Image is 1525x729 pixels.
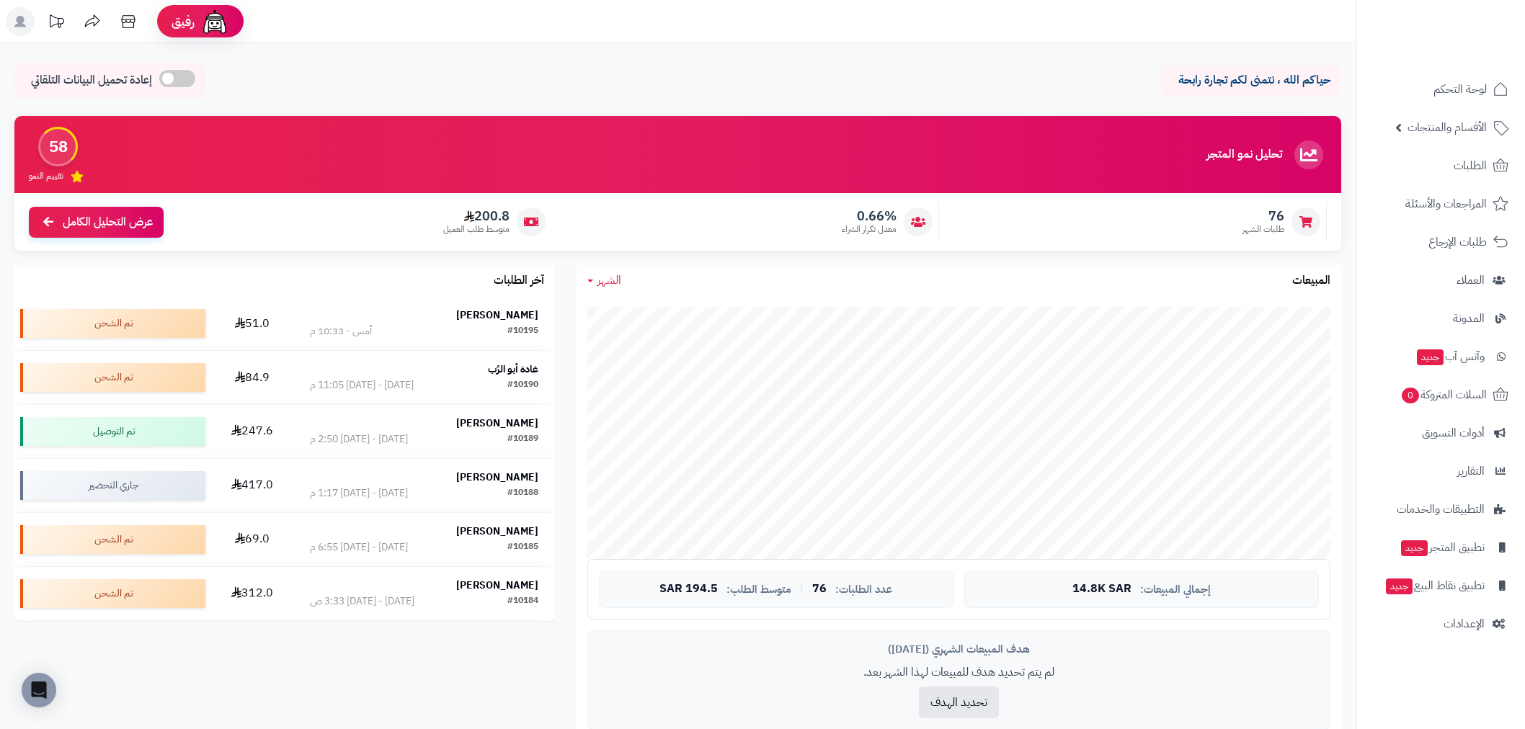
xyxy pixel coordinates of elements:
[1397,499,1485,519] span: التطبيقات والخدمات
[22,673,56,707] div: Open Intercom Messenger
[1072,583,1131,596] span: 14.8K SAR
[63,214,153,231] span: عرض التحليل الكامل
[1365,72,1516,107] a: لوحة التحكم
[1454,156,1487,176] span: الطلبات
[1384,576,1485,596] span: تطبيق نقاط البيع
[20,363,205,392] div: تم الشحن
[1427,18,1511,48] img: logo-2.png
[919,686,999,718] button: تحديد الهدف
[310,378,414,393] div: [DATE] - [DATE] 11:05 م
[488,362,538,377] strong: غادة أبو الرُب
[20,309,205,338] div: تم الشحن
[211,297,294,350] td: 51.0
[835,583,892,596] span: عدد الطلبات:
[587,272,621,289] a: الشهر
[1408,117,1487,138] span: الأقسام والمنتجات
[1365,492,1516,527] a: التطبيقات والخدمات
[1365,187,1516,221] a: المراجعات والأسئلة
[456,308,538,323] strong: [PERSON_NAME]
[1400,537,1485,558] span: تطبيق المتجر
[1401,540,1428,556] span: جديد
[1292,274,1330,287] h3: المبيعات
[443,208,510,224] span: 200.8
[507,540,538,555] div: #10185
[1365,263,1516,298] a: العملاء
[310,324,372,339] div: أمس - 10:33 م
[842,208,897,224] span: 0.66%
[211,459,294,512] td: 417.0
[456,470,538,485] strong: [PERSON_NAME]
[310,486,408,501] div: [DATE] - [DATE] 1:17 م
[211,513,294,566] td: 69.0
[1365,377,1516,412] a: السلات المتروكة0
[1172,72,1330,89] p: حياكم الله ، نتمنى لكم تجارة رابحة
[1365,607,1516,641] a: الإعدادات
[597,272,621,289] span: الشهر
[1242,223,1284,236] span: طلبات الشهر
[507,432,538,447] div: #10189
[31,72,152,89] span: إعادة تحميل البيانات التلقائي
[1365,339,1516,374] a: وآتس آبجديد
[1242,208,1284,224] span: 76
[310,540,408,555] div: [DATE] - [DATE] 6:55 م
[1386,578,1413,594] span: جديد
[310,594,414,609] div: [DATE] - [DATE] 3:33 ص
[1400,385,1487,405] span: السلات المتروكة
[1365,530,1516,565] a: تطبيق المتجرجديد
[1453,308,1485,328] span: المدونة
[1365,568,1516,603] a: تطبيق نقاط البيعجديد
[20,525,205,554] div: تم الشحن
[1365,301,1516,336] a: المدونة
[1365,454,1516,488] a: التقارير
[1457,270,1485,290] span: العملاء
[456,578,538,593] strong: [PERSON_NAME]
[659,583,718,596] span: 194.5 SAR
[599,642,1319,657] div: هدف المبيعات الشهري ([DATE])
[507,594,538,609] div: #10184
[812,583,827,596] span: 76
[211,567,294,620] td: 312.0
[1417,349,1444,365] span: جديد
[507,486,538,501] div: #10188
[29,170,63,182] span: تقييم النمو
[29,207,164,238] a: عرض التحليل الكامل
[1140,583,1211,596] span: إجمالي المبيعات:
[211,351,294,404] td: 84.9
[200,7,229,36] img: ai-face.png
[726,583,791,596] span: متوسط الطلب:
[38,7,74,40] a: تحديثات المنصة
[1206,148,1282,161] h3: تحليل نمو المتجر
[1433,79,1487,99] span: لوحة التحكم
[507,378,538,393] div: #10190
[20,471,205,500] div: جاري التحضير
[507,324,538,339] div: #10195
[1365,148,1516,183] a: الطلبات
[211,405,294,458] td: 247.6
[1405,194,1487,214] span: المراجعات والأسئلة
[443,223,510,236] span: متوسط طلب العميل
[310,432,408,447] div: [DATE] - [DATE] 2:50 م
[1444,614,1485,634] span: الإعدادات
[1415,346,1485,367] span: وآتس آب
[20,579,205,608] div: تم الشحن
[842,223,897,236] span: معدل تكرار الشراء
[494,274,544,287] h3: آخر الطلبات
[20,417,205,446] div: تم التوصيل
[800,583,804,594] span: |
[1457,461,1485,481] span: التقارير
[456,416,538,431] strong: [PERSON_NAME]
[172,13,195,30] span: رفيق
[1428,232,1487,252] span: طلبات الإرجاع
[456,524,538,539] strong: [PERSON_NAME]
[1365,225,1516,259] a: طلبات الإرجاع
[1365,416,1516,450] a: أدوات التسويق
[1422,423,1485,443] span: أدوات التسويق
[599,664,1319,681] p: لم يتم تحديد هدف للمبيعات لهذا الشهر بعد.
[1401,387,1420,404] span: 0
